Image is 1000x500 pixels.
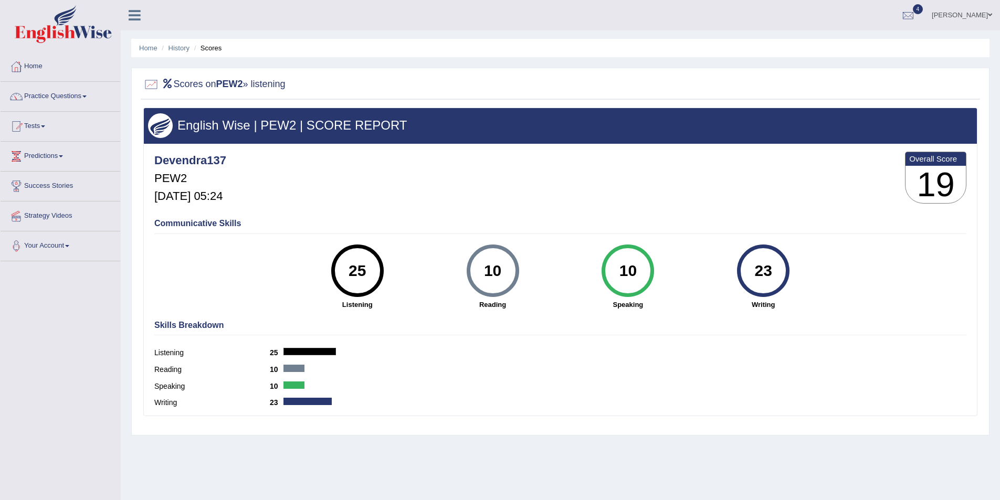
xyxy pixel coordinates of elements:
b: PEW2 [216,79,243,89]
b: 23 [270,398,283,407]
h5: [DATE] 05:24 [154,190,226,203]
a: Home [1,52,120,78]
a: Tests [1,112,120,138]
label: Speaking [154,381,270,392]
h3: 19 [906,166,966,204]
b: 10 [270,365,283,374]
img: wings.png [148,113,173,138]
h4: Skills Breakdown [154,321,966,330]
div: 10 [609,249,647,293]
a: History [169,44,190,52]
li: Scores [192,43,222,53]
a: Practice Questions [1,82,120,108]
strong: Speaking [565,300,690,310]
strong: Listening [295,300,420,310]
a: Your Account [1,231,120,258]
label: Listening [154,347,270,358]
strong: Writing [701,300,826,310]
b: 10 [270,382,283,390]
label: Reading [154,364,270,375]
h4: Communicative Skills [154,219,966,228]
a: Home [139,44,157,52]
strong: Reading [430,300,555,310]
div: 23 [744,249,783,293]
b: Overall Score [909,154,962,163]
div: 10 [473,249,512,293]
h2: Scores on » listening [143,77,286,92]
h3: English Wise | PEW2 | SCORE REPORT [148,119,973,132]
span: 4 [913,4,923,14]
h5: PEW2 [154,172,226,185]
a: Predictions [1,142,120,168]
h4: Devendra137 [154,154,226,167]
a: Strategy Videos [1,201,120,228]
a: Success Stories [1,172,120,198]
label: Writing [154,397,270,408]
div: 25 [338,249,376,293]
b: 25 [270,348,283,357]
